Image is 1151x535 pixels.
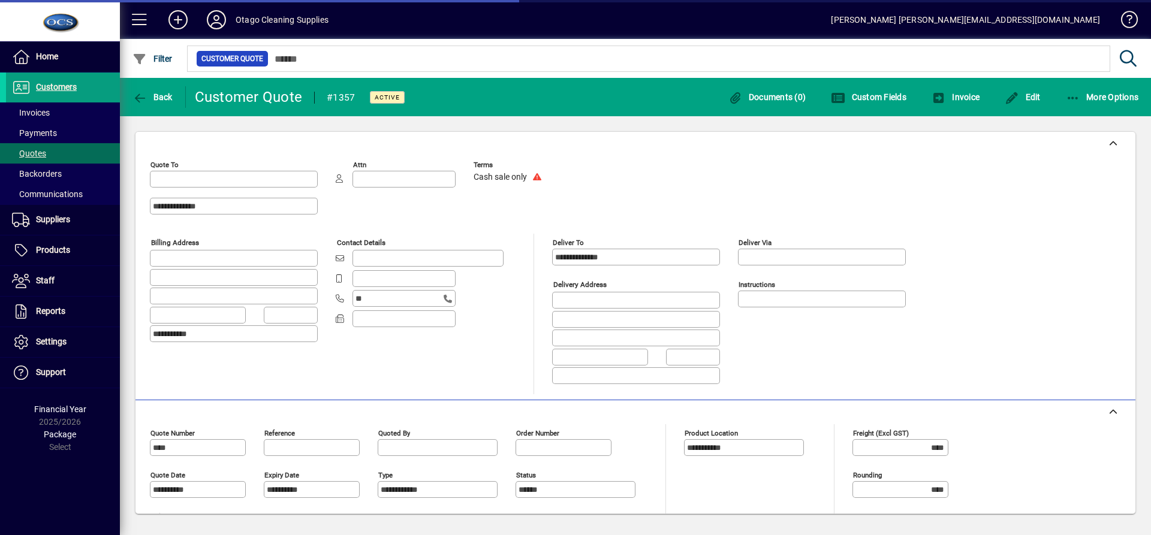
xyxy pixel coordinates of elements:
mat-label: Deliver via [739,238,772,247]
a: Quotes [6,143,120,164]
mat-label: Attn [353,161,366,169]
app-page-header-button: Back [120,86,186,108]
span: Terms [474,161,546,169]
span: Quotes [12,149,46,158]
span: Edit [1005,92,1041,102]
button: Profile [197,9,236,31]
span: Custom Fields [831,92,906,102]
mat-label: Product location [685,428,738,437]
a: Knowledge Base [1112,2,1136,41]
span: Filter [132,54,173,64]
button: Filter [129,48,176,69]
a: Home [6,42,120,72]
a: Payments [6,123,120,143]
mat-label: Title [150,512,164,521]
span: Documents (0) [728,92,806,102]
button: Documents (0) [725,86,809,108]
a: Settings [6,327,120,357]
mat-label: Expiry date [264,470,299,479]
div: [PERSON_NAME] [PERSON_NAME][EMAIL_ADDRESS][DOMAIN_NAME] [831,10,1100,29]
span: Customer Quote [201,53,263,65]
span: Invoice [932,92,980,102]
span: Customers [36,82,77,92]
button: Edit [1002,86,1044,108]
span: Settings [36,337,67,346]
a: Invoices [6,102,120,123]
a: Reports [6,297,120,327]
span: Backorders [12,169,62,179]
mat-label: Order number [516,428,559,437]
span: Back [132,92,173,102]
mat-label: Quoted by [378,428,410,437]
a: Backorders [6,164,120,184]
span: Home [36,52,58,61]
div: #1357 [327,88,355,107]
a: Staff [6,266,120,296]
span: Reports [36,306,65,316]
span: Products [36,245,70,255]
span: Active [375,93,400,101]
mat-label: Freight (excl GST) [853,428,909,437]
button: Custom Fields [828,86,909,108]
button: More Options [1063,86,1142,108]
mat-label: Deliver To [553,238,584,247]
button: Back [129,86,176,108]
button: Invoice [929,86,983,108]
mat-label: Status [516,470,536,479]
div: Otago Cleaning Supplies [236,10,329,29]
a: Products [6,235,120,265]
mat-label: Type [378,470,393,479]
span: Suppliers [36,214,70,224]
mat-label: Quote To [150,161,179,169]
span: Staff [36,276,55,285]
mat-label: Instructions [739,280,775,289]
mat-label: Quote number [150,428,195,437]
a: Suppliers [6,205,120,235]
span: Invoices [12,108,50,117]
mat-label: Quote date [150,470,185,479]
mat-label: Reference [264,428,295,437]
mat-label: Rounding [853,470,882,479]
div: Customer Quote [195,87,303,107]
a: Communications [6,184,120,204]
a: Support [6,358,120,388]
span: More Options [1066,92,1139,102]
span: Communications [12,189,83,199]
span: Cash sale only [474,173,527,182]
span: Package [44,430,76,439]
button: Add [159,9,197,31]
span: Financial Year [34,404,86,414]
span: Support [36,367,66,377]
span: Payments [12,128,57,138]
